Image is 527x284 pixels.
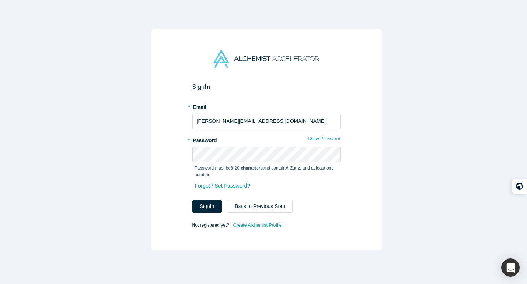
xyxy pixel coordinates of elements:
button: Back to Previous Step [227,200,293,213]
h2: Sign In [192,83,341,91]
span: Not registered yet? [192,222,229,227]
strong: a-z [294,166,300,171]
button: SignIn [192,200,222,213]
label: Email [192,101,341,111]
button: Show Password [307,134,340,144]
a: Create Alchemist Profile [233,220,282,230]
strong: 8-20 characters [231,166,263,171]
p: Password must be and contain , , and at least one number. [195,165,338,178]
img: Alchemist Accelerator Logo [213,50,319,68]
a: Forgot / Set Password? [195,179,251,192]
label: Password [192,134,341,144]
strong: A-Z [285,166,293,171]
